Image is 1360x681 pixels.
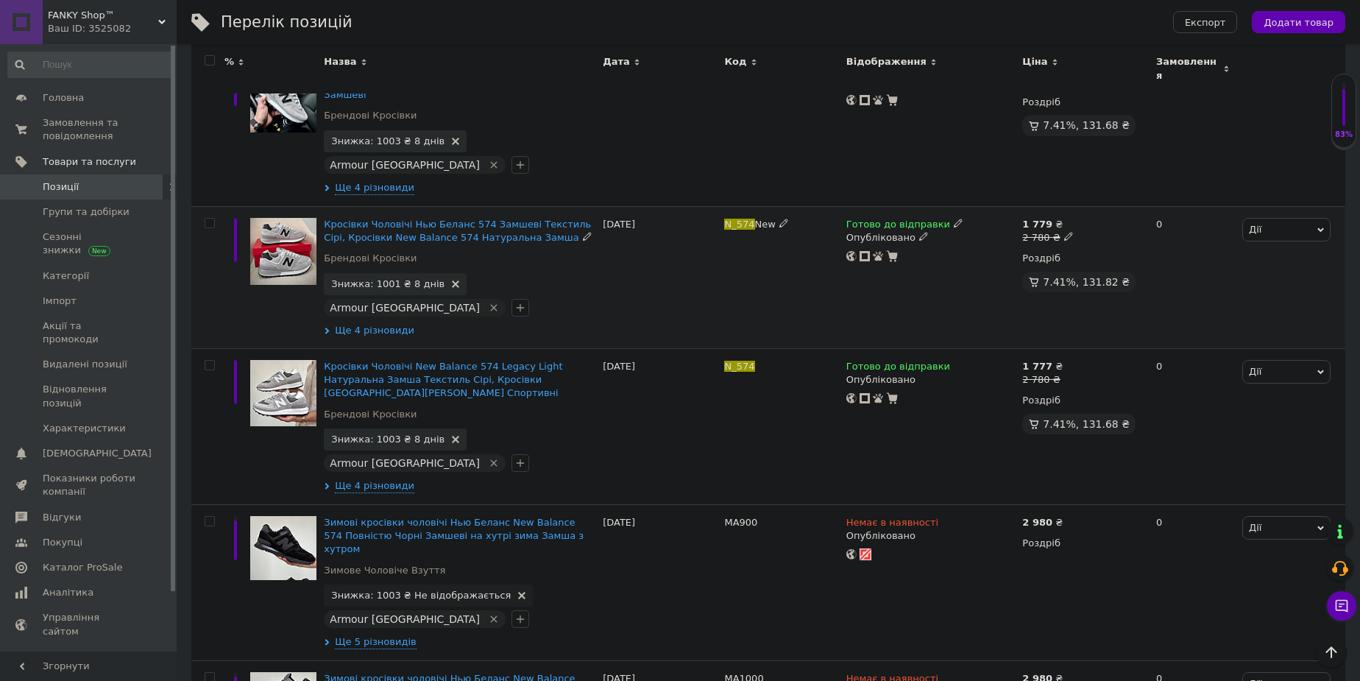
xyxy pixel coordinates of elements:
[1022,231,1073,244] div: 2 780 ₴
[1249,224,1261,235] span: Дії
[1332,130,1356,140] div: 83%
[1022,219,1052,230] b: 1 779
[846,517,938,532] span: Немає в наявності
[324,55,356,68] span: Назва
[43,205,130,219] span: Групи та добірки
[250,360,316,426] img: Кроссовки Мужские New Balance 574 Натуральная Замш Текстиль Серые, Кроссовки Нью Беланс Замшевые ...
[331,590,511,600] span: Знижка: 1003 ₴ Не відображається
[846,231,1016,244] div: Опубліковано
[1316,637,1347,668] button: Наверх
[250,62,316,133] img: Кроссовки Мужские Нью Беланс 574 Натуральная Замш Текстиль Серые, Кроссовки New Balance 574 Замшевые
[1043,418,1130,430] span: 7.41%, 131.68 ₴
[1022,360,1063,373] div: ₴
[48,9,158,22] span: FANKY Shop™
[324,517,584,554] a: Зимові кросівки чоловічі Нью Беланс New Balance 574 Повністю Чорні Замшеві на хутрі зима Замша з ...
[1327,591,1356,621] button: Чат з покупцем
[724,361,754,372] span: N_574
[846,373,1016,387] div: Опубліковано
[324,219,591,243] a: Кросівки Чоловічі Нью Беланс 574 Замшеві Текстиль Сірі, Кросівки New Balance 574 Натуральна Замша
[599,348,720,504] div: [DATE]
[1022,361,1052,372] b: 1 777
[488,613,500,625] svg: Видалити мітку
[43,230,136,257] span: Сезонні знижки
[1249,366,1261,377] span: Дії
[43,91,84,105] span: Головна
[331,136,445,146] span: Знижка: 1003 ₴ 8 днів
[724,517,757,528] span: MA900
[1043,276,1130,288] span: 7.41%, 131.82 ₴
[1156,55,1219,82] span: Замовлення
[324,109,417,122] a: Брендові Кросівки
[1022,516,1063,529] div: ₴
[1022,394,1144,407] div: Роздріб
[331,279,445,289] span: Знижка: 1001 ₴ 8 днів
[250,516,316,580] img: Зимние кроссовки мужские Нью Беланс New Balance 574 Полностью Черные Замшевые на меху зима Замша ...
[331,434,445,444] span: Знижка: 1003 ₴ 8 днів
[330,457,480,469] span: Armour [GEOGRAPHIC_DATA]
[43,116,136,143] span: Замовлення та повідомлення
[599,207,720,349] div: [DATE]
[1147,505,1239,661] div: 0
[330,159,480,171] span: Armour [GEOGRAPHIC_DATA]
[43,511,81,524] span: Відгуки
[1252,11,1345,33] button: Додати товар
[1022,252,1144,265] div: Роздріб
[1022,96,1144,109] div: Роздріб
[755,219,776,230] span: New
[324,361,562,398] a: Кросівки Чоловічі New Balance 574 Legacy Light Натуральна Замша Текстиль Сірі, Кросівки [GEOGRAPH...
[1147,207,1239,349] div: 0
[488,302,500,314] svg: Видалити мітку
[330,613,480,625] span: Armour [GEOGRAPHIC_DATA]
[1022,373,1063,387] div: 2 780 ₴
[335,635,416,649] span: Ще 5 різновидів
[1264,17,1334,28] span: Додати товар
[488,457,500,469] svg: Видалити мітку
[43,320,136,346] span: Акції та промокоди
[335,181,414,195] span: Ще 4 різновиди
[1022,55,1047,68] span: Ціна
[324,564,445,577] a: Зимове Чоловіче Взуття
[324,408,417,421] a: Брендові Кросівки
[1249,522,1261,533] span: Дії
[1185,17,1226,28] span: Експорт
[724,55,746,68] span: Код
[846,219,950,234] span: Готово до відправки
[1022,517,1052,528] b: 2 980
[43,155,136,169] span: Товари та послуги
[488,159,500,171] svg: Видалити мітку
[43,358,127,371] span: Видалені позиції
[43,447,152,460] span: [DEMOGRAPHIC_DATA]
[846,361,950,376] span: Готово до відправки
[43,586,93,599] span: Аналітика
[43,650,136,677] span: Гаманець компанії
[599,50,720,206] div: [DATE]
[335,479,414,493] span: Ще 4 різновиди
[250,218,316,285] img: Кроссовки Мужские Нью Беланс 574 Замшевые Текстиль Серые, Кроссовки New Balance 574 Натуральная Замш
[43,422,126,435] span: Характеристики
[43,536,82,549] span: Покупці
[330,302,480,314] span: Armour [GEOGRAPHIC_DATA]
[1022,537,1144,550] div: Роздріб
[43,180,79,194] span: Позиції
[1147,348,1239,504] div: 0
[221,15,353,30] div: Перелік позицій
[43,383,136,409] span: Відновлення позицій
[599,505,720,661] div: [DATE]
[1043,119,1130,131] span: 7.41%, 131.68 ₴
[846,55,927,68] span: Відображення
[224,55,234,68] span: %
[324,252,417,265] a: Брендові Кросівки
[43,269,89,283] span: Категорії
[846,529,1016,543] div: Опубліковано
[43,611,136,638] span: Управління сайтом
[1173,11,1238,33] button: Експорт
[43,561,122,574] span: Каталог ProSale
[1022,218,1073,231] div: ₴
[43,472,136,498] span: Показники роботи компанії
[724,219,754,230] span: N_574
[7,52,174,78] input: Пошук
[335,324,414,337] span: Ще 4 різновиди
[48,22,177,35] div: Ваш ID: 3525082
